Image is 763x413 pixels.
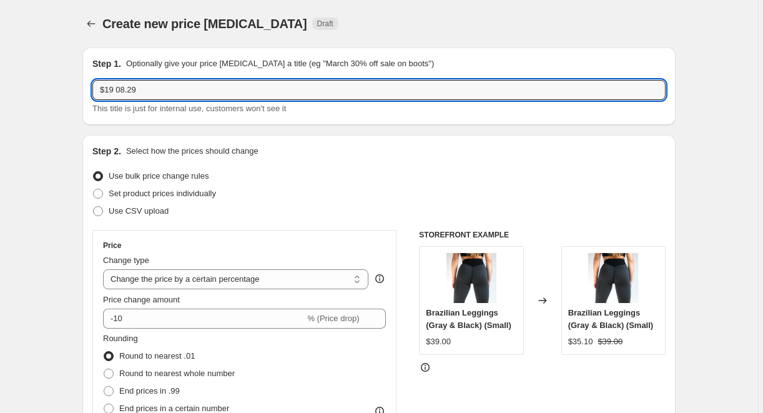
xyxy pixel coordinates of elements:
p: Select how the prices should change [126,145,258,157]
span: This title is just for internal use, customers won't see it [92,104,286,113]
strike: $39.00 [598,336,623,348]
span: End prices in .99 [119,386,180,396]
button: Price change jobs [82,15,100,32]
span: Brazilian Leggings (Gray & Black) (Small) [568,308,654,330]
span: Set product prices individually [109,189,216,198]
div: help [373,272,386,285]
h3: Price [103,241,121,251]
span: Use CSV upload [109,206,169,216]
span: Brazilian Leggings (Gray & Black) (Small) [426,308,511,330]
h6: STOREFRONT EXAMPLE [419,230,666,240]
div: $39.00 [426,336,451,348]
span: Use bulk price change rules [109,171,209,181]
span: Change type [103,256,149,265]
span: Draft [317,19,333,29]
p: Optionally give your price [MEDICAL_DATA] a title (eg "March 30% off sale on boots") [126,57,434,70]
span: End prices in a certain number [119,404,229,413]
img: ffitemFINAL-4_Fotor_80x.png [588,253,638,303]
span: Round to nearest .01 [119,351,195,361]
input: 30% off holiday sale [92,80,666,100]
span: Create new price [MEDICAL_DATA] [102,17,307,31]
h2: Step 2. [92,145,121,157]
span: Round to nearest whole number [119,369,235,378]
div: $35.10 [568,336,593,348]
img: ffitemFINAL-4_Fotor_80x.png [446,253,496,303]
span: Price change amount [103,295,180,304]
span: % (Price drop) [307,314,359,323]
span: Rounding [103,334,138,343]
h2: Step 1. [92,57,121,70]
input: -15 [103,309,305,329]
